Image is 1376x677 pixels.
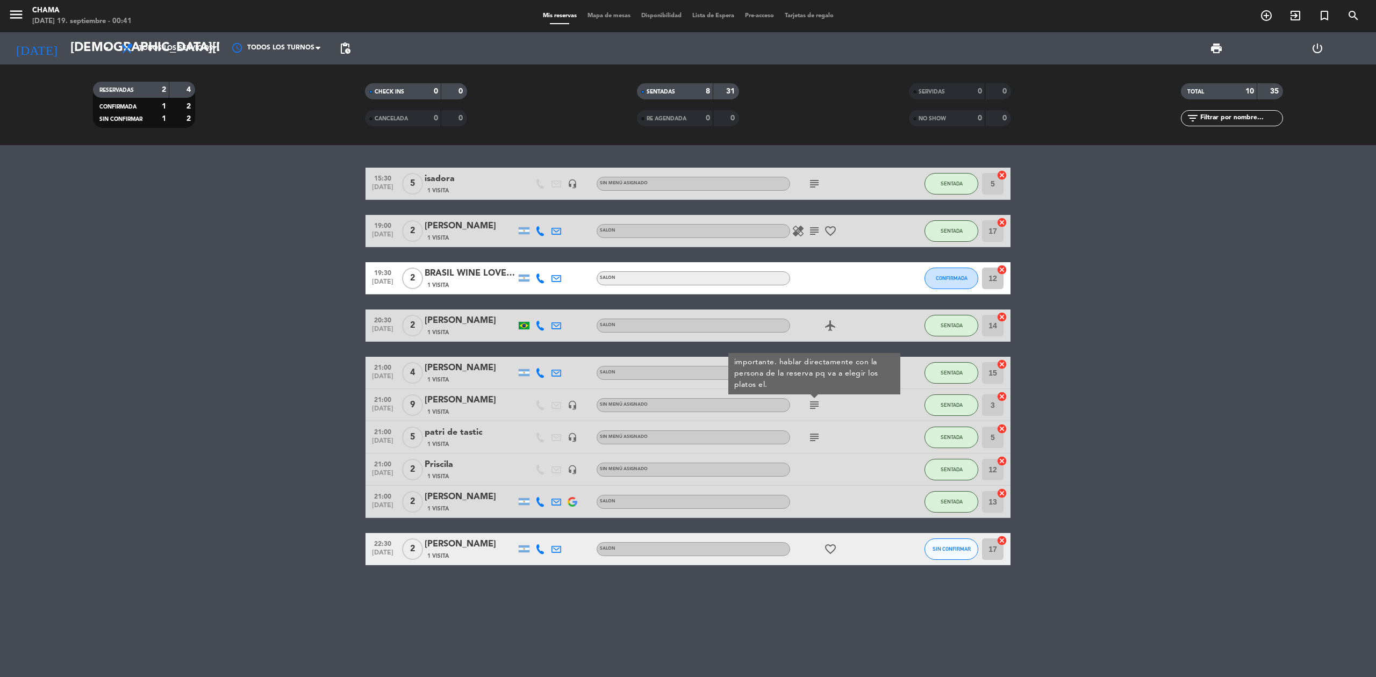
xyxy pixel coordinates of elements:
span: 19:30 [369,266,396,278]
button: SENTADA [924,362,978,384]
span: NO SHOW [919,116,946,121]
strong: 8 [706,88,710,95]
i: turned_in_not [1318,9,1331,22]
i: subject [808,225,821,237]
span: SENTADA [941,181,963,186]
span: 21:00 [369,425,396,437]
strong: 0 [706,114,710,122]
i: healing [792,225,805,237]
i: menu [8,6,24,23]
span: 15:30 [369,171,396,184]
strong: 4 [187,86,193,93]
span: CONFIRMADA [936,275,967,281]
i: [DATE] [8,37,65,60]
span: CANCELADA [375,116,408,121]
i: subject [808,177,821,190]
span: [DATE] [369,470,396,482]
span: 21:00 [369,361,396,373]
span: 2 [402,220,423,242]
i: cancel [997,312,1007,322]
button: SENTADA [924,173,978,195]
i: arrow_drop_down [100,42,113,55]
span: CHECK INS [375,89,404,95]
span: SALON [600,228,615,233]
i: cancel [997,488,1007,499]
i: power_settings_new [1311,42,1324,55]
span: [DATE] [369,278,396,291]
span: [DATE] [369,549,396,561]
span: SENTADA [941,402,963,408]
span: 1 Visita [427,505,449,513]
span: SALON [600,276,615,280]
span: Lista de Espera [687,13,740,19]
span: SENTADA [941,466,963,472]
span: Todos los servicios [139,45,213,52]
span: 1 Visita [427,328,449,337]
button: SENTADA [924,459,978,480]
span: SIN CONFIRMAR [933,546,971,552]
span: Pre-acceso [740,13,779,19]
strong: 0 [978,114,982,122]
span: 2 [402,538,423,560]
span: SENTADA [941,499,963,505]
strong: 1 [162,115,166,123]
span: [DATE] [369,184,396,196]
i: cancel [997,456,1007,466]
span: [DATE] [369,231,396,243]
strong: 2 [187,115,193,123]
span: 1 Visita [427,472,449,481]
span: 21:00 [369,393,396,405]
span: 19:00 [369,219,396,231]
strong: 10 [1245,88,1254,95]
i: filter_list [1186,112,1199,125]
div: [PERSON_NAME] [425,537,516,551]
span: 1 Visita [427,281,449,290]
span: 1 Visita [427,186,449,195]
span: 2 [402,491,423,513]
div: Priscila [425,458,516,472]
span: 5 [402,173,423,195]
span: 1 Visita [427,552,449,560]
span: 4 [402,362,423,384]
i: favorite_border [824,225,837,237]
i: search [1347,9,1360,22]
div: [PERSON_NAME] [425,361,516,375]
span: 2 [402,268,423,289]
strong: 0 [730,114,737,122]
input: Filtrar por nombre... [1199,112,1282,124]
i: add_circle_outline [1260,9,1273,22]
strong: 0 [458,114,465,122]
span: 2 [402,459,423,480]
i: subject [808,431,821,444]
button: SENTADA [924,427,978,448]
i: favorite_border [824,543,837,556]
div: BRASIL WINE LOVERS [425,267,516,280]
strong: 2 [162,86,166,93]
div: [PERSON_NAME] [425,314,516,328]
strong: 0 [1002,88,1009,95]
span: 1 Visita [427,376,449,384]
i: cancel [997,391,1007,402]
div: importante. hablar directamente con la persona de la reserva pq va a elegir los platos el. [734,357,895,391]
button: SENTADA [924,220,978,242]
span: print [1210,42,1223,55]
span: TOTAL [1187,89,1204,95]
button: SIN CONFIRMAR [924,538,978,560]
div: CHAMA [32,5,132,16]
span: Sin menú asignado [600,467,648,471]
i: subject [808,399,821,412]
div: isadora [425,172,516,186]
span: SENTADA [941,322,963,328]
i: exit_to_app [1289,9,1302,22]
span: SENTADA [941,370,963,376]
strong: 35 [1270,88,1281,95]
span: SENTADA [941,228,963,234]
button: SENTADA [924,394,978,416]
i: airplanemode_active [824,319,837,332]
i: headset_mic [568,433,577,442]
strong: 31 [726,88,737,95]
span: Sin menú asignado [600,402,648,407]
span: [DATE] [369,405,396,417]
div: [PERSON_NAME] [425,490,516,504]
i: cancel [997,359,1007,370]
